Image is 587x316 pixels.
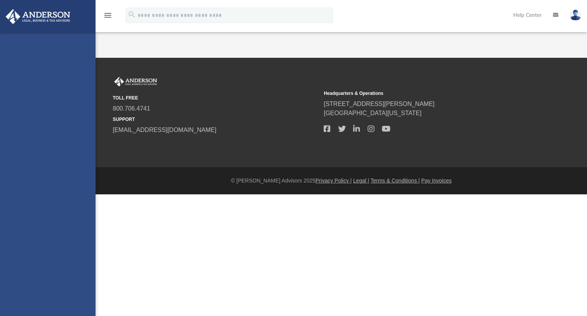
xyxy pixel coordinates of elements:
i: menu [103,11,112,20]
a: [STREET_ADDRESS][PERSON_NAME] [324,101,435,107]
a: Privacy Policy | [316,178,352,184]
small: SUPPORT [113,116,318,123]
small: TOLL FREE [113,94,318,101]
img: Anderson Advisors Platinum Portal [113,77,159,87]
img: Anderson Advisors Platinum Portal [3,9,73,24]
a: Legal | [353,178,369,184]
a: Pay Invoices [421,178,451,184]
small: Headquarters & Operations [324,90,529,97]
a: [GEOGRAPHIC_DATA][US_STATE] [324,110,422,116]
a: 800.706.4741 [113,105,150,112]
a: menu [103,15,112,20]
div: © [PERSON_NAME] Advisors 2025 [96,177,587,185]
a: Terms & Conditions | [371,178,420,184]
img: User Pic [570,10,581,21]
a: [EMAIL_ADDRESS][DOMAIN_NAME] [113,127,216,133]
i: search [128,10,136,19]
